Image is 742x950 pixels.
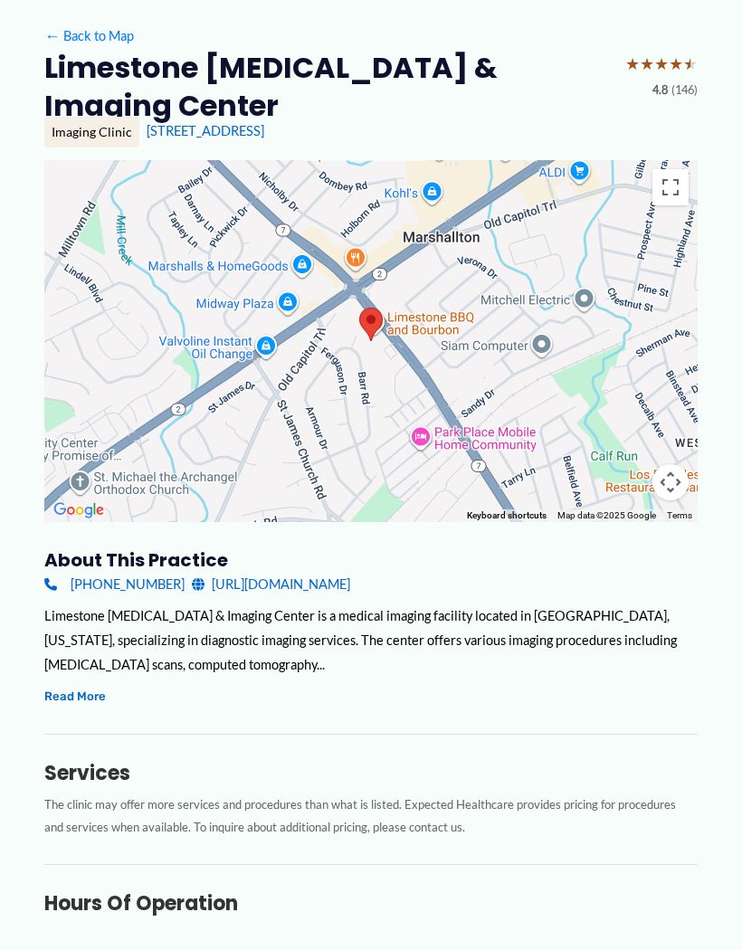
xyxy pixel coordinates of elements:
[44,793,698,838] p: The clinic may offer more services and procedures than what is listed. Expected Healthcare provid...
[49,499,109,522] a: Open this area in Google Maps (opens a new window)
[669,49,683,80] span: ★
[667,510,692,520] a: Terms (opens in new tab)
[44,686,106,707] button: Read More
[192,572,350,596] a: [URL][DOMAIN_NAME]
[44,572,185,596] a: [PHONE_NUMBER]
[44,761,698,786] h3: Services
[147,123,264,138] a: [STREET_ADDRESS]
[44,603,698,677] div: Limestone [MEDICAL_DATA] & Imaging Center is a medical imaging facility located in [GEOGRAPHIC_DA...
[44,49,611,124] h2: Limestone [MEDICAL_DATA] & Imaging Center
[652,464,689,500] button: Map camera controls
[625,49,640,80] span: ★
[557,510,656,520] span: Map data ©2025 Google
[652,80,668,101] span: 4.8
[671,80,698,101] span: (146)
[44,891,698,917] h3: Hours of Operation
[654,49,669,80] span: ★
[683,49,698,80] span: ★
[44,117,139,147] div: Imaging Clinic
[652,169,689,205] button: Toggle fullscreen view
[467,509,547,522] button: Keyboard shortcuts
[49,499,109,522] img: Google
[640,49,654,80] span: ★
[44,24,134,48] a: ←Back to Map
[44,548,698,572] h3: About this practice
[44,28,61,44] span: ←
